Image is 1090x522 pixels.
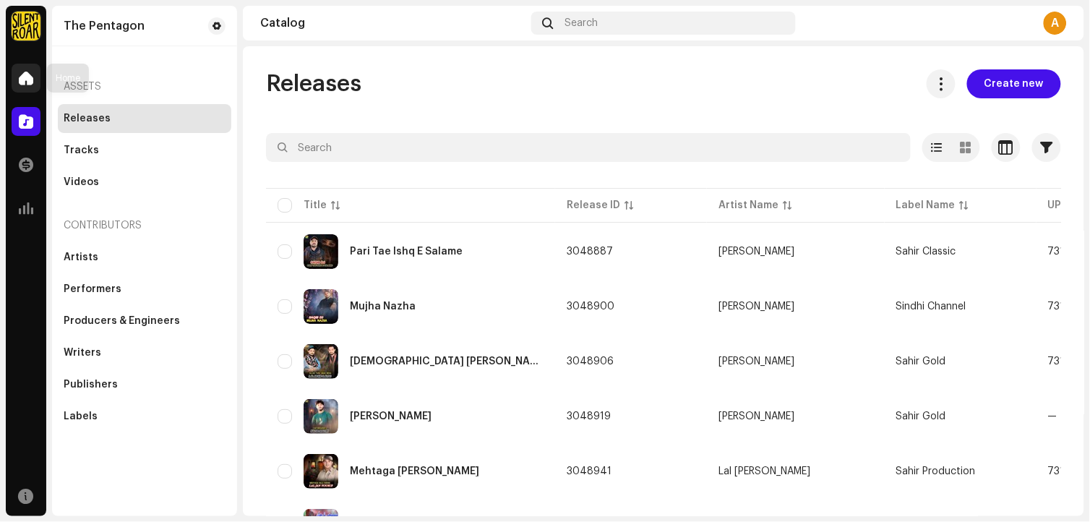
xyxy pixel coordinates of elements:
div: [PERSON_NAME] [718,247,794,257]
re-m-nav-item: Releases [58,104,231,133]
div: Artists [64,252,98,263]
div: Yar Bedardiya [350,411,432,422]
img: 2ff98e93-222a-4711-9355-4bb98855f107 [304,344,338,379]
div: Artist Name [718,198,778,213]
span: 3048941 [567,466,611,476]
div: Releases [64,113,111,124]
img: fcfd72e7-8859-4002-b0df-9a7058150634 [12,12,40,40]
span: 3048887 [567,247,613,257]
div: Allah Tara Abad Beka [350,356,544,367]
span: Releases [266,69,361,98]
re-m-nav-item: Writers [58,338,231,367]
div: Mehtaga Hala Sheng [350,466,479,476]
span: Saqib Dj [718,247,873,257]
div: Tracks [64,145,99,156]
span: Sahir Classic [896,247,956,257]
div: Performers [64,283,121,295]
span: Create new [984,69,1044,98]
span: Sahir Gold [896,356,946,367]
re-m-nav-item: Producers & Engineers [58,307,231,335]
re-a-nav-header: Assets [58,69,231,104]
div: Writers [64,347,101,359]
div: Title [304,198,327,213]
re-m-nav-item: Labels [58,402,231,431]
img: 1921bac2-003d-4425-8e74-9f001ca56299 [304,399,338,434]
span: Saqib Dj [718,301,873,312]
img: 182d6e96-9f3d-480a-bffc-95ca08c16921 [304,234,338,269]
span: Sindhi Channel [896,301,966,312]
re-m-nav-item: Artists [58,243,231,272]
div: [PERSON_NAME] [718,301,794,312]
span: Search [565,17,598,29]
re-m-nav-item: Videos [58,168,231,197]
div: Label Name [896,198,956,213]
span: 3048900 [567,301,614,312]
span: Lal Jan Yousuf [718,466,873,476]
div: Mujha Nazha [350,301,416,312]
span: Lal Mohd Laloo [718,356,873,367]
div: Catalog [260,17,525,29]
div: [PERSON_NAME] [718,356,794,367]
img: f4091630-6a17-4ef8-b8f2-a753a4afa789 [304,289,338,324]
div: Publishers [64,379,118,390]
div: Lal [PERSON_NAME] [718,466,810,476]
span: Nadir Maliri [718,411,873,422]
span: — [1048,411,1057,422]
span: 3048919 [567,411,611,422]
span: 3048906 [567,356,614,367]
re-m-nav-item: Tracks [58,136,231,165]
input: Search [266,133,911,162]
div: [PERSON_NAME] [718,411,794,422]
re-m-nav-item: Performers [58,275,231,304]
button: Create new [967,69,1061,98]
img: 0436c4b1-f2c6-49cb-bc9f-db12f1b2bfb9 [304,454,338,489]
div: The Pentagon [64,20,145,32]
div: Labels [64,411,98,422]
div: Producers & Engineers [64,315,180,327]
div: A [1044,12,1067,35]
span: Sahir Gold [896,411,946,422]
div: Pari Tae Ishq E Salame [350,247,463,257]
re-a-nav-header: Contributors [58,208,231,243]
span: Sahir Production [896,466,976,476]
div: Videos [64,176,99,188]
div: Release ID [567,198,620,213]
re-m-nav-item: Publishers [58,370,231,399]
